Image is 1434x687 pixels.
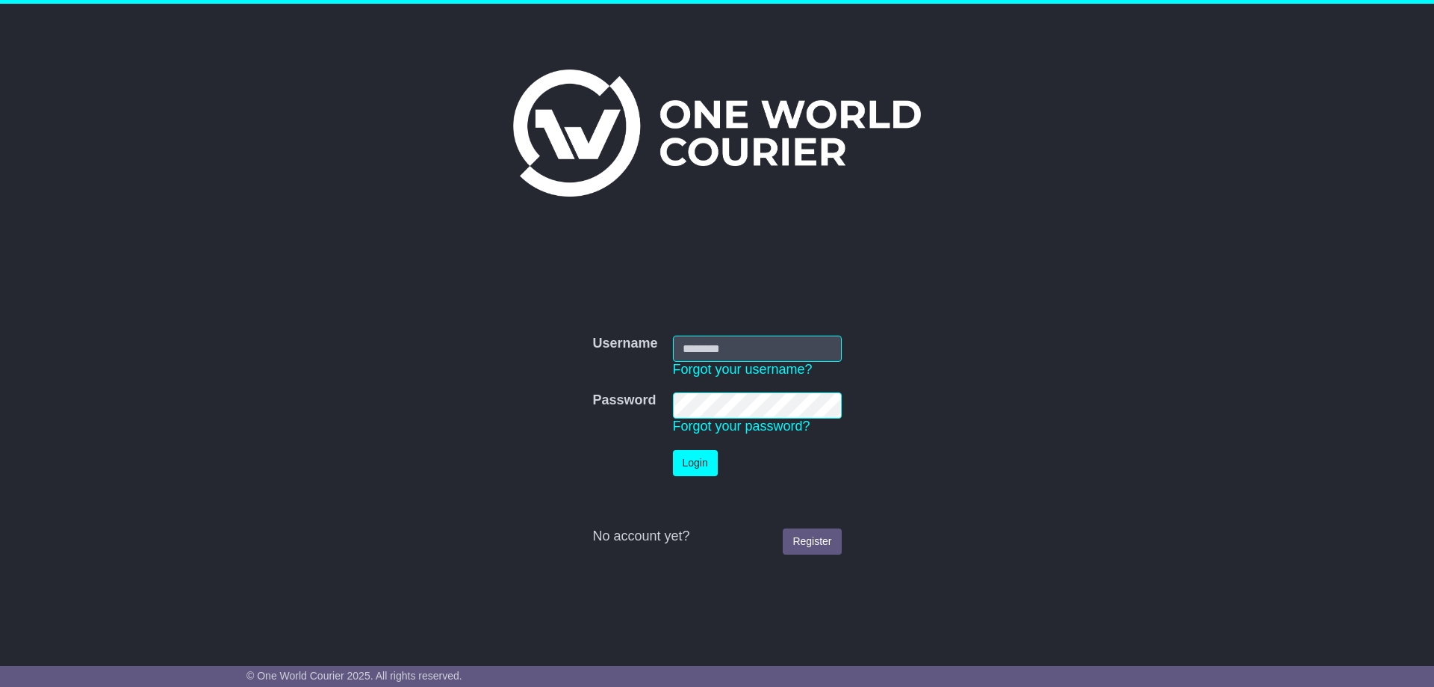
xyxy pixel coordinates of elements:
img: One World [513,70,921,197]
label: Password [592,392,656,409]
a: Register [783,529,841,555]
a: Forgot your password? [673,419,810,434]
a: Forgot your username? [673,362,813,377]
div: No account yet? [592,529,841,545]
span: © One World Courier 2025. All rights reserved. [246,670,462,682]
button: Login [673,450,718,476]
label: Username [592,336,657,352]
